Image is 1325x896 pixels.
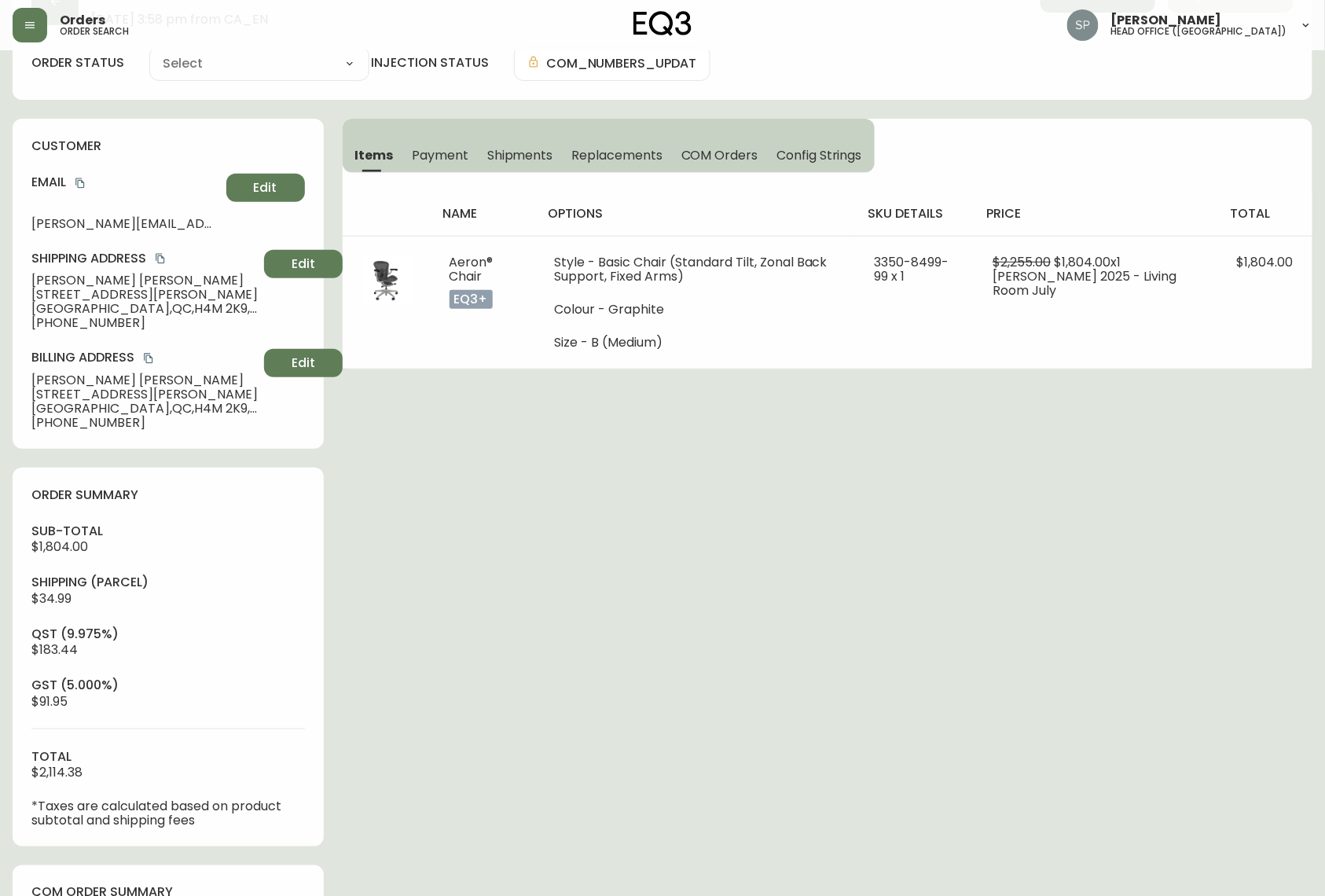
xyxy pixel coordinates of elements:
h4: price [986,205,1206,222]
span: Edit [254,179,277,196]
span: [GEOGRAPHIC_DATA] , QC , H4M 2K9 , CA [31,302,258,316]
span: Items [355,147,394,163]
li: Style - Basic Chair (Standard Tilt, Zonal Back Support, Fixed Arms) [554,255,836,284]
h4: injection status [371,54,489,72]
h4: Email [31,174,220,191]
h4: total [1231,205,1300,222]
span: [STREET_ADDRESS][PERSON_NAME] [31,387,258,402]
h5: order search [60,27,129,36]
h5: head office ([GEOGRAPHIC_DATA]) [1111,27,1287,36]
button: copy [152,251,168,266]
h4: qst (9.975%) [31,626,305,643]
span: $91.95 [31,692,68,711]
span: [PERSON_NAME][EMAIL_ADDRESS][PERSON_NAME][DOMAIN_NAME] [31,217,220,231]
button: Edit [226,174,305,202]
h4: order summary [31,487,305,504]
h4: name [443,205,523,222]
span: $1,804.00 [31,538,88,556]
p: eq3+ [450,290,493,309]
span: Edit [292,255,315,273]
h4: options [548,205,842,222]
span: $2,255.00 [993,253,1051,271]
span: [STREET_ADDRESS][PERSON_NAME] [31,288,258,302]
button: Edit [264,250,343,278]
span: $34.99 [31,589,72,608]
span: Replacements [571,147,662,163]
span: [PERSON_NAME] [1111,14,1222,27]
span: Config Strings [776,147,861,163]
span: Edit [292,354,315,372]
h4: sub-total [31,523,305,540]
button: Edit [264,349,343,377]
li: Colour - Graphite [554,303,836,317]
h4: total [31,748,305,766]
span: [PERSON_NAME] [PERSON_NAME] [31,373,258,387]
h4: Billing Address [31,349,258,366]
span: 3350-8499-99 x 1 [874,253,949,285]
span: [GEOGRAPHIC_DATA] , QC , H4M 2K9 , CA [31,402,258,416]
span: Shipments [487,147,553,163]
span: Aeron® Chair [450,253,494,285]
h4: sku details [868,205,961,222]
h4: gst (5.000%) [31,677,305,694]
span: $1,804.00 x 1 [1054,253,1121,271]
span: Payment [412,147,468,163]
img: logo [633,11,692,36]
button: copy [141,351,156,366]
span: Orders [60,14,105,27]
img: 2dcafb60-f8bb-46a1-907a-e043c90f5a32Optional[Aeron-2023-LPs_0011_850-6.jpg].jpg [362,255,412,306]
span: $1,804.00 [1237,253,1294,271]
img: 0cb179e7bf3690758a1aaa5f0aafa0b4 [1067,9,1099,41]
span: $2,114.38 [31,763,83,781]
label: order status [31,54,124,72]
span: $183.44 [31,641,78,659]
span: [PERSON_NAME] 2025 - Living Room July [993,267,1176,299]
li: Size - B (Medium) [554,336,836,350]
h4: Shipping Address [31,250,258,267]
h4: Shipping ( Parcel ) [31,574,305,591]
span: [PHONE_NUMBER] [31,416,258,430]
h4: customer [31,138,305,155]
button: copy [72,175,88,191]
span: [PERSON_NAME] [PERSON_NAME] [31,274,258,288]
span: COM Orders [681,147,758,163]
span: [PHONE_NUMBER] [31,316,258,330]
p: *Taxes are calculated based on product subtotal and shipping fees [31,799,305,828]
